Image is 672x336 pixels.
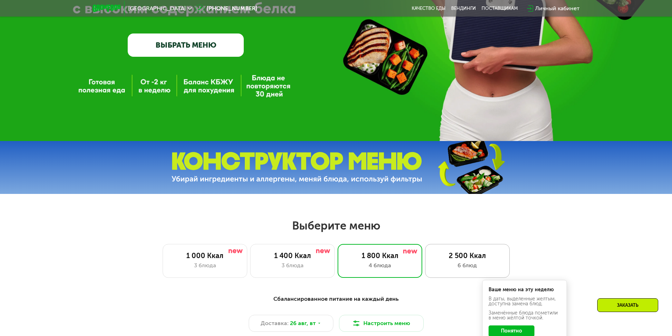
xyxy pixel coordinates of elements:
[339,315,424,332] button: Настроить меню
[432,261,502,270] div: 6 блюд
[170,261,240,270] div: 3 блюда
[195,4,257,13] a: [PHONE_NUMBER]
[261,319,289,328] span: Доставка:
[290,319,316,328] span: 26 авг, вт
[127,295,545,304] div: Сбалансированное питание на каждый день
[451,6,476,11] a: Вендинги
[489,297,561,306] div: В даты, выделенные желтым, доступна замена блюд.
[489,311,561,320] div: Заменённые блюда пометили в меню жёлтой точкой.
[345,261,415,270] div: 4 блюда
[128,6,186,11] span: [GEOGRAPHIC_DATA]
[23,219,649,233] h2: Выберите меню
[412,6,446,11] a: Качество еды
[258,251,327,260] div: 1 400 Ккал
[258,261,327,270] div: 3 блюда
[128,33,244,57] a: ВЫБРАТЬ МЕНЮ
[535,4,580,13] div: Личный кабинет
[597,298,658,312] div: Заказать
[482,6,518,11] div: поставщикам
[489,287,561,292] div: Ваше меню на эту неделю
[432,251,502,260] div: 2 500 Ккал
[345,251,415,260] div: 1 800 Ккал
[170,251,240,260] div: 1 000 Ккал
